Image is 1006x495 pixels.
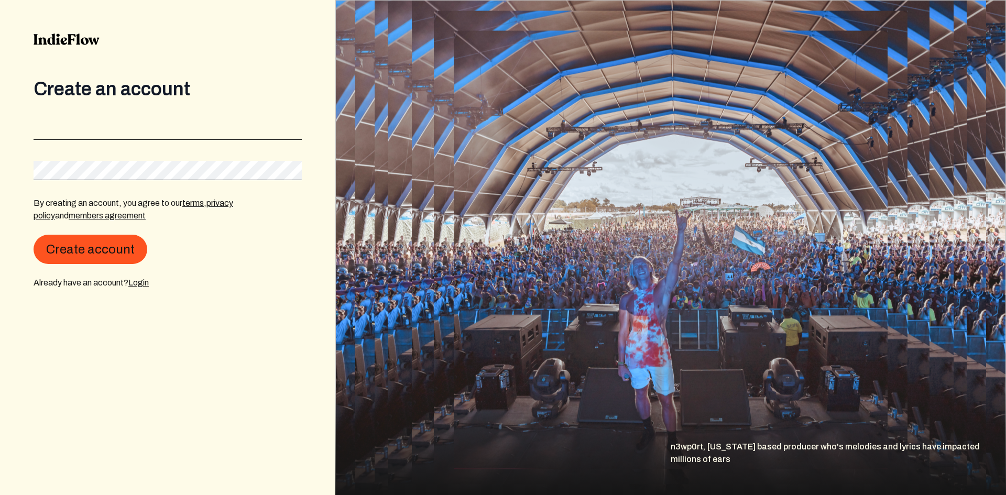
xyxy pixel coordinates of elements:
[671,441,1006,495] div: n3wp0rt, [US_STATE] based producer who's melodies and lyrics have impacted millions of ears
[34,277,302,289] div: Already have an account?
[69,211,146,220] a: members agreement
[34,79,302,100] div: Create an account
[182,199,204,207] a: terms
[34,34,100,45] img: indieflow-logo-black.svg
[128,278,149,287] a: Login
[34,235,147,264] button: Create account
[34,197,302,222] p: By creating an account, you agree to our , and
